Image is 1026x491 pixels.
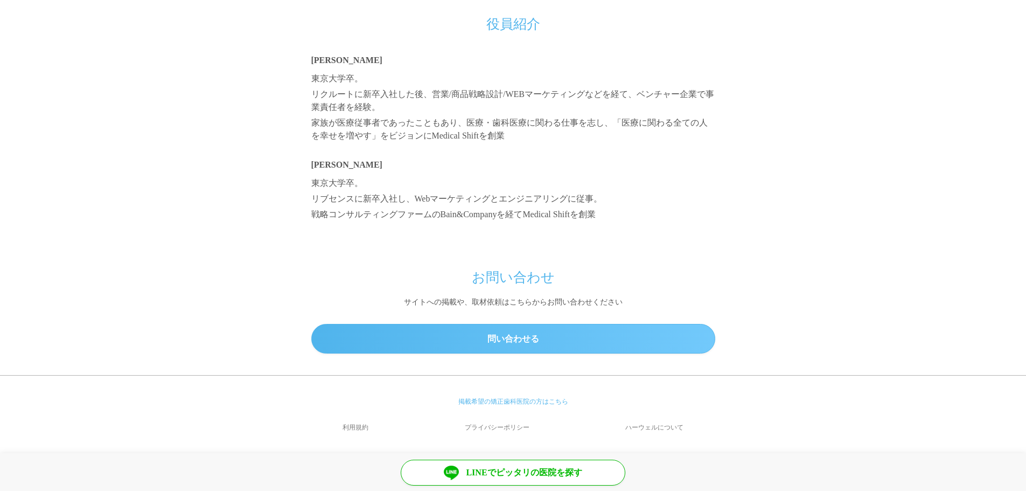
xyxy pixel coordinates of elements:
p: 東京大学卒。 [311,177,715,190]
p: リブセンスに新卒入社し、Webマーケティングとエンジニアリングに従事。 [311,192,715,205]
a: ハーウェルについて [581,414,729,440]
p: [PERSON_NAME] [311,54,715,67]
p: 東京大学卒。 [311,72,715,85]
a: 掲載希望の矯正歯科医院の方はこちら [458,398,568,405]
a: 利用規約 [298,414,414,440]
a: LINEでピッタリの医院を探す [401,460,625,486]
p: [PERSON_NAME] [311,158,715,171]
p: リクルートに新卒入社した後、営業/商品戦略設計/WEBマーケティングなどを経て、ベンチャー企業で事業責任者を経験。 [311,88,715,114]
p: 家族が医療従事者であったこともあり、医療・歯科医療に関わる仕事を志し、「医療に関わる全ての人を幸せを増やす」をビジョンにMedical Shiftを創業 [311,116,715,142]
h2: お問い合わせ [311,253,715,286]
a: プライバシーポリシー [420,414,574,440]
span: こちらからお問い合わせください [509,296,623,308]
a: 問い合わせる [311,324,715,354]
p: 戦略コンサルティングファームのBain&Companyを経てMedical Shiftを創業 [311,208,715,221]
span: サイトへの掲載や、取材依頼は [404,296,509,308]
